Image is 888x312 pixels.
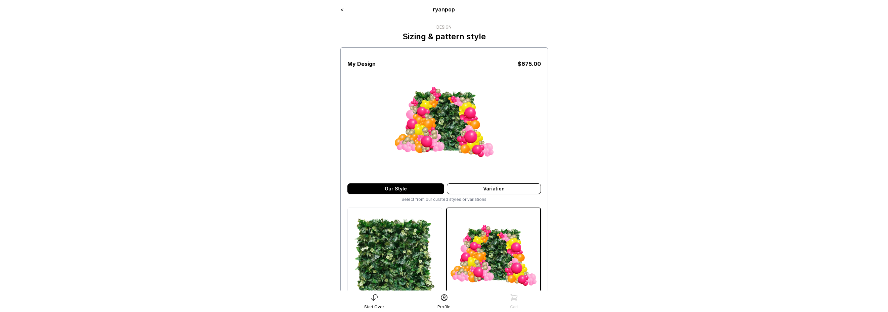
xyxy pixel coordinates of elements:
[390,68,498,175] img: Deluxe
[347,183,444,194] div: Our Style
[447,208,540,302] img: Deluxe
[347,197,541,202] div: Select from our curated styles or variations
[518,60,541,68] div: $ 675.00
[510,304,518,310] div: Cart
[364,304,384,310] div: Start Over
[403,31,486,42] p: Sizing & pattern style
[347,60,376,68] h3: My Design
[348,208,442,302] img: For Hire
[340,6,344,13] a: <
[437,304,451,310] div: Profile
[447,183,541,194] div: Variation
[382,5,506,13] div: ryanpop
[403,25,486,30] div: Design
